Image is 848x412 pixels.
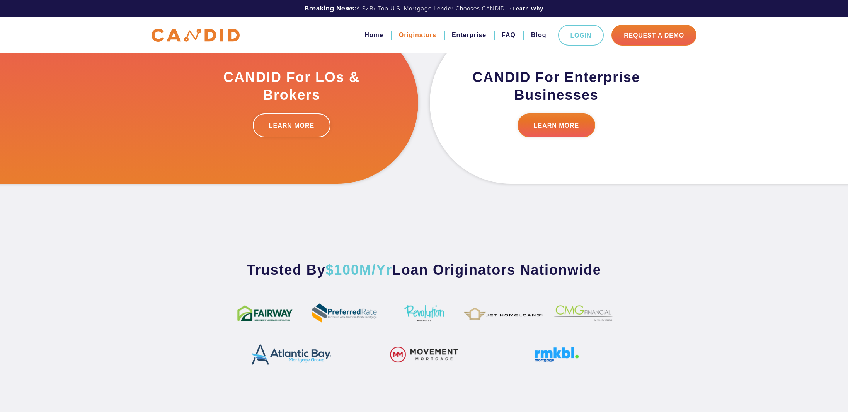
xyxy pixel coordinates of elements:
[364,29,383,42] a: Home
[502,29,516,42] a: FAQ
[231,261,617,279] h3: Trusted By Loan Originators Nationwide
[513,5,544,12] a: Learn Why
[518,113,596,137] a: LEARN MORE
[305,5,356,12] b: Breaking News:
[531,29,547,42] a: Blog
[452,29,486,42] a: Enterprise
[204,68,380,104] h3: CANDID For LOs & Brokers
[468,68,644,104] h3: CANDID For Enterprise Businesses
[152,29,240,42] img: CANDID APP
[399,29,436,42] a: Originators
[611,25,696,46] a: Request A Demo
[253,113,331,137] a: LEARN MORE
[558,25,604,46] a: Login
[325,262,392,278] span: $100M/Yr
